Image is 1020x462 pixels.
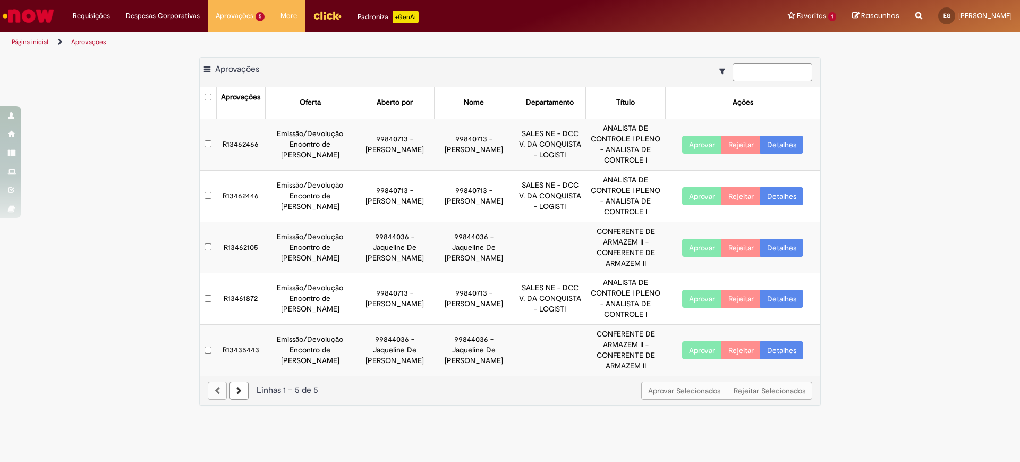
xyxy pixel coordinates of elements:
[12,38,48,46] a: Página inicial
[719,68,730,75] i: Mostrar filtros para: Suas Solicitações
[721,290,761,308] button: Rejeitar
[208,384,812,397] div: Linhas 1 − 5 de 5
[760,290,803,308] a: Detalhes
[126,11,200,21] span: Despesas Corporativas
[526,97,574,108] div: Departamento
[300,97,321,108] div: Oferta
[355,222,434,273] td: 99844036 - Jaqueline De [PERSON_NAME]
[682,187,722,205] button: Aprovar
[861,11,899,21] span: Rascunhos
[216,222,265,273] td: R13462105
[435,170,514,222] td: 99840713 - [PERSON_NAME]
[586,119,665,170] td: ANALISTA DE CONTROLE I PLENO - ANALISTA DE CONTROLE I
[1,5,56,27] img: ServiceNow
[943,12,950,19] span: EG
[682,341,722,359] button: Aprovar
[355,119,434,170] td: 99840713 - [PERSON_NAME]
[760,187,803,205] a: Detalhes
[733,97,753,108] div: Ações
[852,11,899,21] a: Rascunhos
[586,273,665,325] td: ANALISTA DE CONTROLE I PLENO - ANALISTA DE CONTROLE I
[586,222,665,273] td: CONFERENTE DE ARMAZEM II - CONFERENTE DE ARMAZEM II
[221,92,260,103] div: Aprovações
[265,222,355,273] td: Emissão/Devolução Encontro de [PERSON_NAME]
[682,290,722,308] button: Aprovar
[958,11,1012,20] span: [PERSON_NAME]
[216,170,265,222] td: R13462446
[586,325,665,376] td: CONFERENTE DE ARMAZEM II - CONFERENTE DE ARMAZEM II
[760,341,803,359] a: Detalhes
[8,32,672,52] ul: Trilhas de página
[682,136,722,154] button: Aprovar
[313,7,342,23] img: click_logo_yellow_360x200.png
[435,222,514,273] td: 99844036 - Jaqueline De [PERSON_NAME]
[797,11,826,21] span: Favoritos
[514,119,586,170] td: SALES NE - DCC V. DA CONQUISTA - LOGISTI
[393,11,419,23] p: +GenAi
[216,273,265,325] td: R13461872
[73,11,110,21] span: Requisições
[682,239,722,257] button: Aprovar
[355,170,434,222] td: 99840713 - [PERSON_NAME]
[616,97,635,108] div: Título
[721,187,761,205] button: Rejeitar
[215,64,259,74] span: Aprovações
[265,119,355,170] td: Emissão/Devolução Encontro de [PERSON_NAME]
[265,170,355,222] td: Emissão/Devolução Encontro de [PERSON_NAME]
[256,12,265,21] span: 5
[280,11,297,21] span: More
[216,119,265,170] td: R13462466
[265,273,355,325] td: Emissão/Devolução Encontro de [PERSON_NAME]
[435,273,514,325] td: 99840713 - [PERSON_NAME]
[721,136,761,154] button: Rejeitar
[71,38,106,46] a: Aprovações
[586,170,665,222] td: ANALISTA DE CONTROLE I PLENO - ANALISTA DE CONTROLE I
[435,119,514,170] td: 99840713 - [PERSON_NAME]
[435,325,514,376] td: 99844036 - Jaqueline De [PERSON_NAME]
[265,325,355,376] td: Emissão/Devolução Encontro de [PERSON_NAME]
[377,97,413,108] div: Aberto por
[514,170,586,222] td: SALES NE - DCC V. DA CONQUISTA - LOGISTI
[355,325,434,376] td: 99844036 - Jaqueline De [PERSON_NAME]
[514,273,586,325] td: SALES NE - DCC V. DA CONQUISTA - LOGISTI
[464,97,484,108] div: Nome
[828,12,836,21] span: 1
[216,325,265,376] td: R13435443
[216,87,265,119] th: Aprovações
[355,273,434,325] td: 99840713 - [PERSON_NAME]
[216,11,253,21] span: Aprovações
[721,239,761,257] button: Rejeitar
[721,341,761,359] button: Rejeitar
[358,11,419,23] div: Padroniza
[760,239,803,257] a: Detalhes
[760,136,803,154] a: Detalhes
